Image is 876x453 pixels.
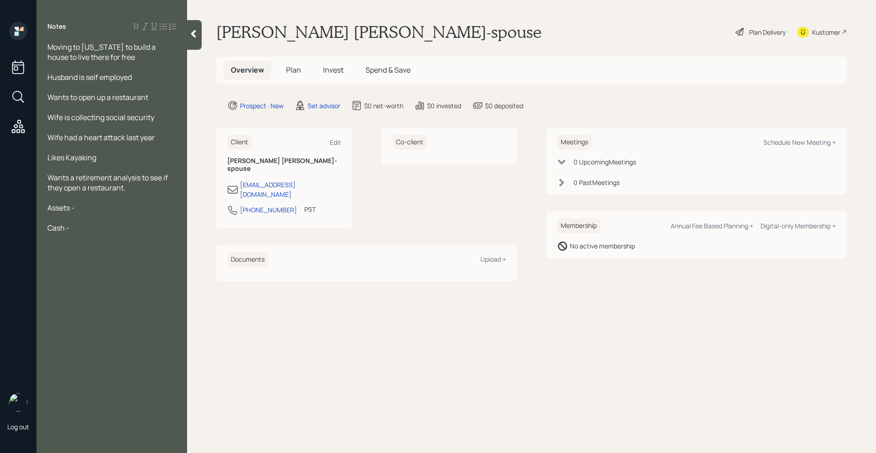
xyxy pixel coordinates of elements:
div: Prospect · New [240,101,284,111]
span: Wife is collecting social security [47,112,154,122]
span: Plan [286,65,301,75]
div: Digital-only Membership + [761,221,836,230]
span: Assets - [47,203,74,213]
span: Wants to open up a restaurant [47,92,148,102]
div: [PHONE_NUMBER] [240,205,297,215]
div: Edit [330,138,341,147]
h6: Membership [557,218,600,233]
div: Kustomer [812,27,840,37]
span: Moving to [US_STATE] to build a house to live there for free [47,42,157,62]
span: Husband is self employed [47,72,132,82]
span: Likes Kayaking [47,153,96,163]
div: 0 Upcoming Meeting s [574,157,636,167]
h6: Documents [227,252,268,267]
label: Notes [47,22,66,31]
div: No active membership [570,241,635,251]
h1: [PERSON_NAME] [PERSON_NAME]-spouse [216,22,542,42]
div: 0 Past Meeting s [574,178,620,187]
h6: Client [227,135,252,150]
div: Plan Delivery [749,27,786,37]
div: Schedule New Meeting + [763,138,836,147]
div: $0 net-worth [364,101,403,111]
div: $0 invested [427,101,461,111]
div: Set advisor [308,101,340,111]
h6: [PERSON_NAME] [PERSON_NAME]-spouse [227,157,341,173]
span: Overview [231,65,264,75]
h6: Meetings [557,135,592,150]
img: retirable_logo.png [9,393,27,411]
span: Wants a retirement analysis to see if they open a restaurant. [47,173,169,193]
h6: Co-client [392,135,427,150]
div: [EMAIL_ADDRESS][DOMAIN_NAME] [240,180,341,199]
span: Wife had a heart attack last year [47,132,155,142]
div: Upload + [480,255,506,263]
div: Log out [7,422,29,431]
span: Cash - [47,223,69,233]
div: Annual Fee Based Planning + [671,221,753,230]
span: Spend & Save [365,65,411,75]
div: $0 deposited [485,101,523,111]
div: PST [304,205,316,214]
span: Invest [323,65,344,75]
